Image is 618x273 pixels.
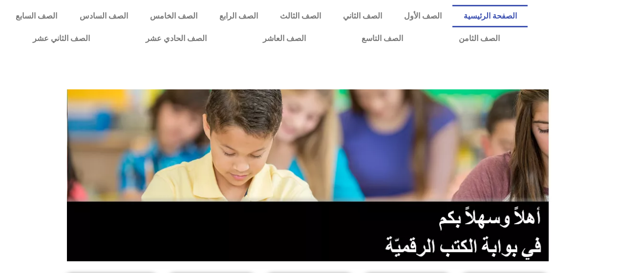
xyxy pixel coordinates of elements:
a: الصف الحادي عشر [118,27,234,50]
a: الصف الرابع [208,5,269,27]
a: الصف الثاني [332,5,393,27]
a: الصف الخامس [139,5,208,27]
a: الصف الثاني عشر [5,27,118,50]
a: الصف الثامن [431,27,528,50]
a: الصف التاسع [334,27,431,50]
a: الصف الأول [393,5,452,27]
a: الصفحة الرئيسية [452,5,528,27]
a: الصف الثالث [269,5,332,27]
a: الصف السادس [68,5,139,27]
a: الصف العاشر [235,27,334,50]
a: الصف السابع [5,5,68,27]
